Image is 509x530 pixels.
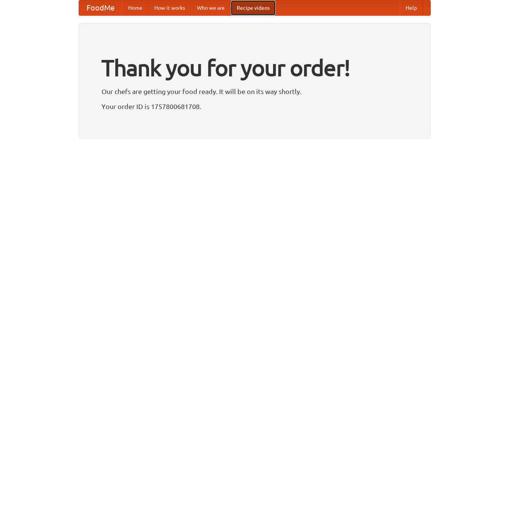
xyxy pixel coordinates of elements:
[231,0,276,15] a: Recipe videos
[122,0,148,15] a: Home
[400,0,423,15] a: Help
[148,0,191,15] a: How it works
[102,101,408,112] p: Your order ID is 1757800681708.
[79,0,122,15] a: FoodMe
[102,86,408,97] p: Our chefs are getting your food ready. It will be on its way shortly.
[191,0,231,15] a: Who we are
[102,50,408,86] h1: Thank you for your order!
